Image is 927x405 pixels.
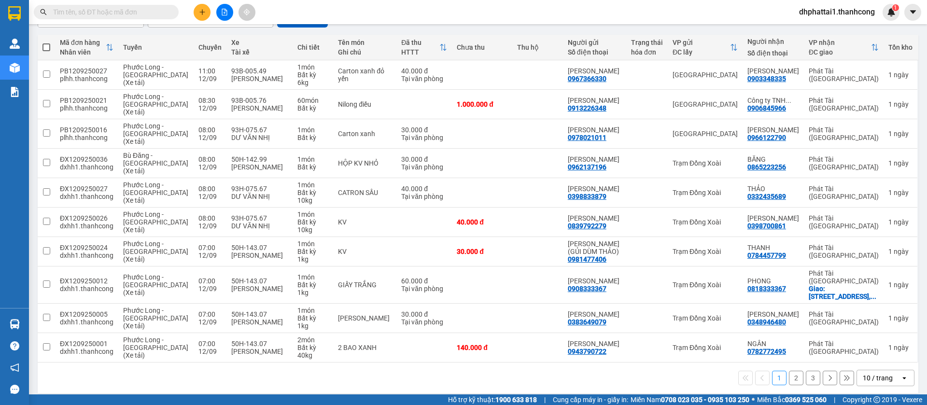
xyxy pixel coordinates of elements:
[747,97,799,104] div: Công ty TNHH Thương Mại Vinh Khanh
[60,251,113,259] div: dxhh1.thanhcong
[123,307,188,330] span: Phước Long - [GEOGRAPHIC_DATA] (Xe tải)
[806,371,820,385] button: 3
[297,289,329,296] div: 1 kg
[297,71,329,79] div: Bất kỳ
[297,97,329,104] div: 60 món
[297,281,329,289] div: Bất kỳ
[631,394,749,405] span: Miền Nam
[60,97,113,104] div: PB1209250021
[887,8,896,16] img: icon-new-feature
[60,126,113,134] div: PB1209250016
[888,248,913,255] div: 1
[568,255,606,263] div: 0981477406
[60,67,113,75] div: PB1209250027
[568,39,621,46] div: Người gửi
[495,396,537,404] strong: 1900 633 818
[297,273,329,281] div: 1 món
[198,163,222,171] div: 12/09
[809,285,879,300] div: Giao: 497 HOÀ HẢO, Phường 6, Quận 10
[747,285,786,293] div: 0818333367
[123,93,188,116] span: Phước Long - [GEOGRAPHIC_DATA] (Xe tải)
[568,285,606,293] div: 0908333367
[401,67,447,75] div: 40.000 đ
[123,152,188,175] span: Bù Đăng - [GEOGRAPHIC_DATA] (Xe tải)
[568,193,606,200] div: 0398833879
[747,244,799,251] div: THANH
[231,222,287,230] div: DƯ VĂN NHỊ
[894,4,897,11] span: 1
[401,126,447,134] div: 30.000 đ
[568,48,621,56] div: Số điện thoại
[40,9,47,15] span: search
[231,185,287,193] div: 93H-075.67
[747,310,799,318] div: ĐỨC THỊNH
[338,159,392,167] div: HỘP KV NHỎ
[338,189,392,196] div: CATRON SẦU
[60,193,113,200] div: dxhh1.thanhcong
[297,314,329,322] div: Bất kỳ
[338,344,392,351] div: 2 BAO XANH
[198,285,222,293] div: 12/09
[231,134,287,141] div: DƯ VĂN NHỊ
[297,43,329,51] div: Chi tiết
[297,79,329,86] div: 6 kg
[199,9,206,15] span: plus
[894,100,909,108] span: ngày
[198,75,222,83] div: 12/09
[809,48,871,56] div: ĐC giao
[60,340,113,348] div: ĐX1209250001
[568,310,621,318] div: NGUYỄN THỊ PHƯƠNG DUNG
[892,4,899,11] sup: 1
[338,130,392,138] div: Carton xanh
[553,394,628,405] span: Cung cấp máy in - giấy in:
[60,39,106,46] div: Mã đơn hàng
[60,134,113,141] div: plhh.thanhcong
[297,248,329,255] div: Bất kỳ
[297,126,329,134] div: 1 món
[10,63,20,73] img: warehouse-icon
[10,363,19,372] span: notification
[568,348,606,355] div: 0943790722
[747,348,786,355] div: 0782772495
[231,310,287,318] div: 50H-143.07
[789,371,803,385] button: 2
[123,122,188,145] span: Phước Long - [GEOGRAPHIC_DATA] (Xe tải)
[239,4,255,21] button: aim
[747,251,786,259] div: 0784457799
[297,134,329,141] div: Bất kỳ
[231,244,287,251] div: 50H-143.07
[123,210,188,234] span: Phước Long - [GEOGRAPHIC_DATA] (Xe tải)
[772,371,787,385] button: 1
[231,48,287,56] div: Tài xế
[123,43,189,51] div: Tuyến
[10,87,20,97] img: solution-icon
[198,251,222,259] div: 12/09
[863,373,893,383] div: 10 / trang
[60,285,113,293] div: dxhh1.thanhcong
[198,310,222,318] div: 07:00
[297,322,329,330] div: 1 kg
[338,48,392,56] div: Ghi chú
[673,344,738,351] div: Trạm Đồng Xoài
[568,126,621,134] div: Mai Thanh Phương
[338,248,392,255] div: KV
[401,318,447,326] div: Tại văn phòng
[457,100,507,108] div: 1.000.000 đ
[231,348,287,355] div: [PERSON_NAME]
[10,385,19,394] span: message
[198,348,222,355] div: 12/09
[60,75,113,83] div: plhh.thanhcong
[791,6,883,18] span: dhphattai1.thanhcong
[894,189,909,196] span: ngày
[401,155,447,163] div: 30.000 đ
[888,130,913,138] div: 1
[809,126,879,141] div: Phát Tài ([GEOGRAPHIC_DATA])
[673,100,738,108] div: [GEOGRAPHIC_DATA]
[888,43,913,51] div: Tồn kho
[904,4,921,21] button: caret-down
[888,314,913,322] div: 1
[297,218,329,226] div: Bất kỳ
[60,185,113,193] div: ĐX1209250027
[221,9,228,15] span: file-add
[338,67,392,83] div: Carton xanh đỏ yến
